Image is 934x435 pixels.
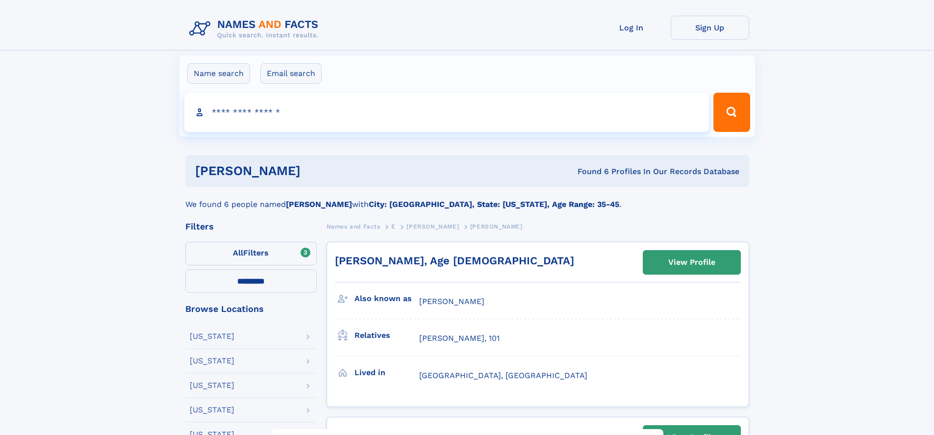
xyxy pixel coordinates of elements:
a: Log In [592,16,671,40]
input: search input [184,93,709,132]
span: [GEOGRAPHIC_DATA], [GEOGRAPHIC_DATA] [419,371,587,380]
div: [US_STATE] [190,382,234,389]
div: View Profile [668,251,715,274]
a: [PERSON_NAME], Age [DEMOGRAPHIC_DATA] [335,255,574,267]
div: We found 6 people named with . [185,187,749,210]
div: Browse Locations [185,305,317,313]
span: [PERSON_NAME] [406,223,459,230]
a: E [391,220,396,232]
h3: Lived in [354,364,419,381]
label: Email search [260,63,322,84]
div: [US_STATE] [190,357,234,365]
button: Search Button [713,93,750,132]
a: Names and Facts [327,220,380,232]
a: [PERSON_NAME] [406,220,459,232]
div: [US_STATE] [190,406,234,414]
h3: Also known as [354,290,419,307]
div: Found 6 Profiles In Our Records Database [439,166,739,177]
span: [PERSON_NAME] [470,223,523,230]
img: Logo Names and Facts [185,16,327,42]
a: Sign Up [671,16,749,40]
div: [US_STATE] [190,333,234,340]
h3: Relatives [354,327,419,344]
label: Name search [187,63,250,84]
span: All [233,248,243,257]
span: E [391,223,396,230]
h1: [PERSON_NAME] [195,165,439,177]
span: [PERSON_NAME] [419,297,484,306]
a: View Profile [643,251,740,274]
div: Filters [185,222,317,231]
a: [PERSON_NAME], 101 [419,333,500,344]
label: Filters [185,242,317,265]
b: [PERSON_NAME] [286,200,352,209]
b: City: [GEOGRAPHIC_DATA], State: [US_STATE], Age Range: 35-45 [369,200,619,209]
